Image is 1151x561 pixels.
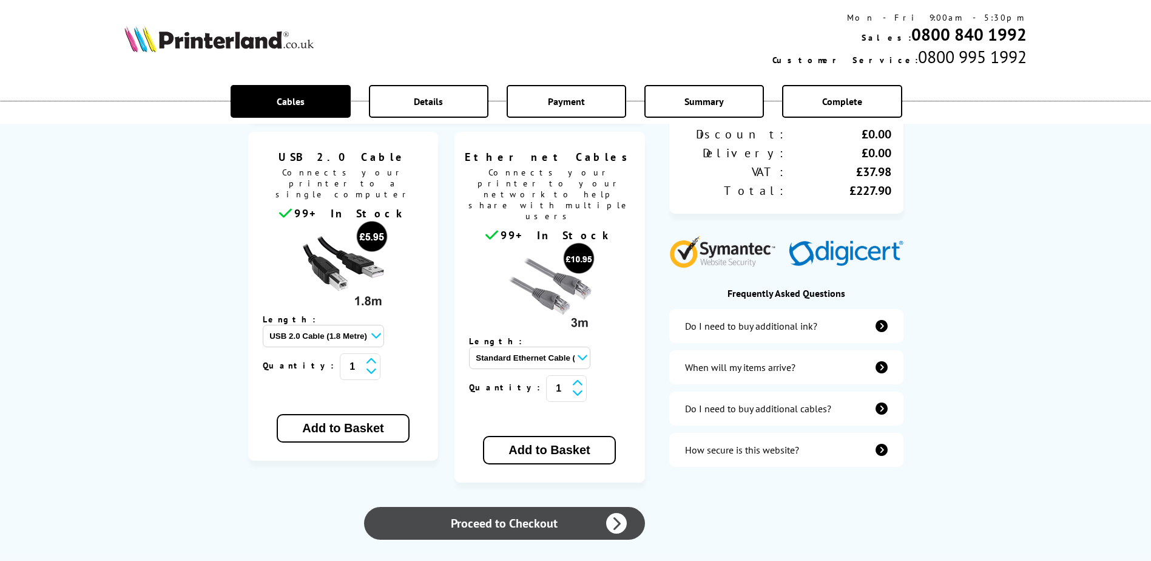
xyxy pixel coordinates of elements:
[294,206,407,220] span: 99+ In Stock
[669,287,903,299] div: Frequently Asked Questions
[501,228,613,242] span: 99+ In Stock
[297,220,388,311] img: usb cable
[257,150,430,164] span: USB 2.0 Cable
[669,309,903,343] a: additional-ink
[669,433,903,467] a: secure-website
[504,242,595,333] img: Ethernet cable
[772,12,1027,23] div: Mon - Fri 9:00am - 5:30pm
[786,183,891,199] div: £227.90
[669,233,784,268] img: Symantec Website Security
[469,336,534,347] span: Length:
[263,314,328,325] span: Length:
[772,55,918,66] span: Customer Service:
[364,507,644,540] a: Proceed to Checkout
[911,23,1027,46] a: 0800 840 1992
[681,164,786,180] div: VAT:
[483,436,615,464] button: Add to Basket
[786,164,891,180] div: £37.98
[681,145,786,161] div: Delivery:
[684,95,724,107] span: Summary
[669,350,903,384] a: items-arrive
[124,25,314,52] img: Printerland Logo
[669,392,903,426] a: additional-cables
[862,32,911,43] span: Sales:
[263,360,340,371] span: Quantity:
[461,164,639,228] span: Connects your printer to your network to help share with multiple users
[254,164,433,206] span: Connects your printer to a single computer
[786,145,891,161] div: £0.00
[789,240,903,268] img: Digicert
[918,46,1027,68] span: 0800 995 1992
[685,320,817,332] div: Do I need to buy additional ink?
[822,95,862,107] span: Complete
[681,126,786,142] div: Discount:
[414,95,443,107] span: Details
[469,382,546,393] span: Quantity:
[277,414,409,443] button: Add to Basket
[685,403,831,415] div: Do I need to buy additional cables?
[681,183,786,199] div: Total:
[277,95,305,107] span: Cables
[786,126,891,142] div: £0.00
[685,361,795,373] div: When will my items arrive?
[685,444,799,456] div: How secure is this website?
[464,150,636,164] span: Ethernet Cables
[548,95,585,107] span: Payment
